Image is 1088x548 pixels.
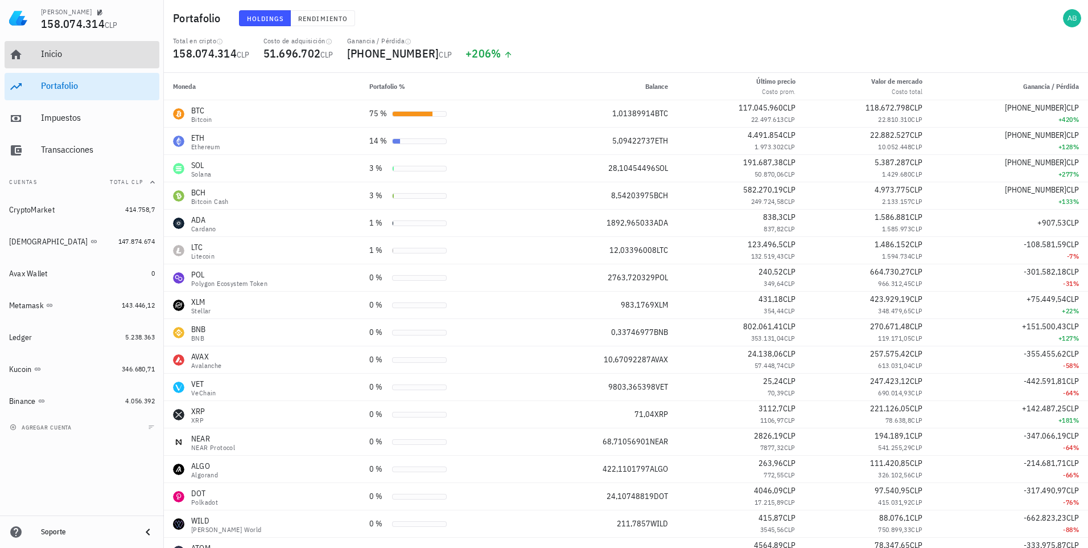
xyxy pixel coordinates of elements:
span: -317.490,97 [1024,485,1066,496]
div: 0 % [369,354,388,366]
div: ADA [191,214,216,226]
span: SOL [656,163,668,173]
span: CLP [910,349,922,359]
div: Avalanche [191,362,222,369]
div: ETH-icon [173,136,184,147]
div: POL [191,269,267,280]
span: CLP [783,212,796,222]
span: 7877,32 [760,443,784,452]
span: 772,55 [764,471,784,479]
span: % [1073,170,1079,178]
span: CLP [910,130,922,140]
span: CLP [911,142,922,151]
div: Solana [191,171,211,178]
span: 5.238.363 [125,333,155,341]
span: CLP [910,239,922,250]
span: % [1073,197,1079,206]
div: 1 % [369,244,388,256]
span: 211,7857 [617,518,650,529]
a: Kucoin 346.680,71 [5,355,159,383]
span: CLP [911,306,922,315]
th: Portafolio %: Sin ordenar. Pulse para ordenar de forma ascendente. [360,73,522,100]
span: CLP [910,267,922,277]
div: +277 [941,169,1079,180]
div: [PERSON_NAME] [41,7,92,17]
span: [PHONE_NUMBER] [1005,103,1066,113]
span: 10,67092287 [604,354,651,365]
th: Ganancia / Pérdida: Sin ordenar. Pulse para ordenar de forma ascendente. [932,73,1088,100]
th: Balance: Sin ordenar. Pulse para ordenar de forma ascendente. [522,73,677,100]
span: CLP [911,224,922,233]
div: Valor de mercado [871,76,922,87]
div: BTC-icon [173,108,184,120]
span: CLP [1066,321,1079,332]
span: agregar cuenta [12,424,72,431]
span: CLP [910,294,922,304]
span: 88.076,1 [879,513,910,523]
span: % [1073,115,1079,124]
span: 118.672.798 [866,103,910,113]
span: CLP [911,170,922,178]
div: +128 [941,141,1079,153]
span: 415,87 [759,513,783,523]
span: 249.724,58 [751,197,784,206]
div: Litecoin [191,253,215,260]
span: CLP [911,279,922,288]
span: 10.052.448 [878,142,911,151]
span: Ganancia / Pérdida [1023,82,1079,91]
span: 4046,09 [754,485,783,496]
span: CLP [1066,267,1079,277]
span: 194.189,1 [875,431,910,441]
span: CLP [911,197,922,206]
span: % [1073,334,1079,342]
span: CLP [783,157,796,167]
span: 353.131,04 [751,334,784,342]
span: CLP [784,361,796,370]
span: 750.899,33 [878,525,911,534]
span: CLP [105,20,118,30]
div: Metamask [9,301,44,310]
span: CLP [1066,157,1079,167]
div: Costo total [871,87,922,97]
a: Portafolio [5,73,159,100]
span: Portafolio % [369,82,405,91]
span: 28,10454496 [608,163,656,173]
div: VET [191,378,216,390]
span: 966.312,45 [878,279,911,288]
span: CLP [910,212,922,222]
div: SOL-icon [173,163,184,174]
span: VET [656,382,668,392]
span: -108.581,59 [1024,239,1066,250]
a: Transacciones [5,137,159,164]
span: BTC [655,108,668,118]
span: CLP [784,224,796,233]
span: CLP [1066,294,1079,304]
a: [DEMOGRAPHIC_DATA] 147.874.674 [5,228,159,255]
span: 257.575,42 [870,349,910,359]
span: 1.486.152 [875,239,910,250]
span: 348.479,65 [878,306,911,315]
span: +142.487,25 [1022,403,1066,414]
span: 414.758,7 [125,205,155,214]
div: Cardano [191,226,216,232]
span: [PHONE_NUMBER] [1005,157,1066,167]
span: 415.031,92 [878,498,911,506]
span: 2826,19 [754,431,783,441]
span: 24,10748819 [607,491,654,501]
span: 247.423,12 [870,376,910,386]
span: 78.638,8 [885,416,911,424]
span: 838,3 [763,212,783,222]
div: avatar [1063,9,1081,27]
span: CLP [784,115,796,124]
span: % [1073,142,1079,151]
a: Metamask 143.446,12 [5,292,159,319]
span: [PHONE_NUMBER] [1005,130,1066,140]
span: 17.215,89 [755,498,784,506]
span: CLP [439,50,452,60]
div: 0 % [369,326,388,338]
div: XLM [191,296,211,308]
span: CLP [784,142,796,151]
span: CLP [784,279,796,288]
span: 240,52 [759,267,783,277]
span: 117.045.960 [739,103,783,113]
